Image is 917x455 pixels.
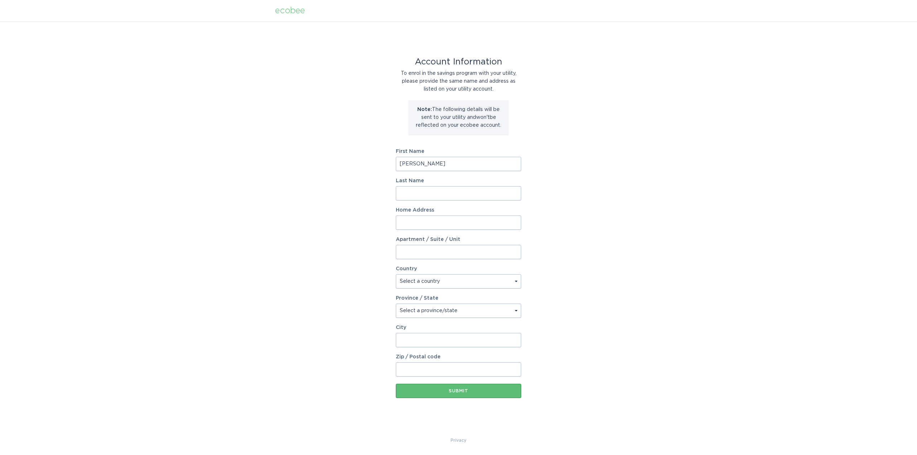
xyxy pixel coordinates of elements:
label: City [396,325,521,330]
label: Last Name [396,178,521,183]
div: Submit [399,389,518,393]
p: The following details will be sent to your utility and won't be reflected on your ecobee account. [414,106,503,129]
label: Country [396,266,417,271]
label: First Name [396,149,521,154]
a: Privacy Policy & Terms of Use [451,436,466,444]
div: Account Information [396,58,521,66]
div: To enrol in the savings program with your utility, please provide the same name and address as li... [396,69,521,93]
button: Submit [396,384,521,398]
label: Apartment / Suite / Unit [396,237,521,242]
div: ecobee [275,7,305,15]
label: Zip / Postal code [396,354,521,359]
strong: Note: [417,107,432,112]
label: Home Address [396,208,521,213]
label: Province / State [396,296,438,301]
